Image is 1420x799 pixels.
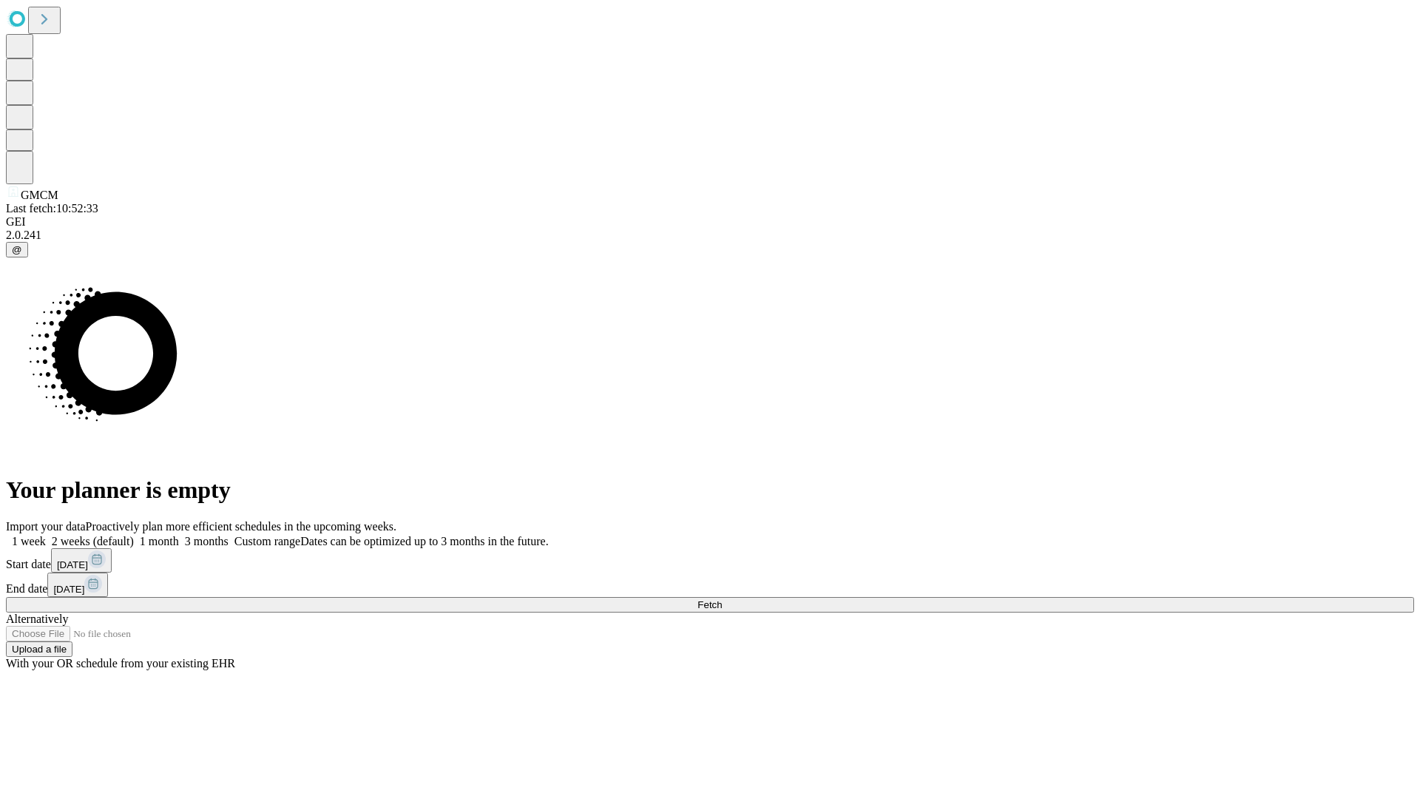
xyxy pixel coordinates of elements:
[185,535,229,547] span: 3 months
[6,202,98,215] span: Last fetch: 10:52:33
[6,657,235,670] span: With your OR schedule from your existing EHR
[53,584,84,595] span: [DATE]
[57,559,88,570] span: [DATE]
[51,548,112,573] button: [DATE]
[6,597,1414,613] button: Fetch
[6,613,68,625] span: Alternatively
[6,476,1414,504] h1: Your planner is empty
[6,520,86,533] span: Import your data
[21,189,58,201] span: GMCM
[697,599,722,610] span: Fetch
[86,520,396,533] span: Proactively plan more efficient schedules in the upcoming weeks.
[6,229,1414,242] div: 2.0.241
[140,535,179,547] span: 1 month
[12,535,46,547] span: 1 week
[52,535,134,547] span: 2 weeks (default)
[6,548,1414,573] div: Start date
[6,573,1414,597] div: End date
[47,573,108,597] button: [DATE]
[6,215,1414,229] div: GEI
[12,244,22,255] span: @
[6,242,28,257] button: @
[300,535,548,547] span: Dates can be optimized up to 3 months in the future.
[6,641,72,657] button: Upload a file
[234,535,300,547] span: Custom range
